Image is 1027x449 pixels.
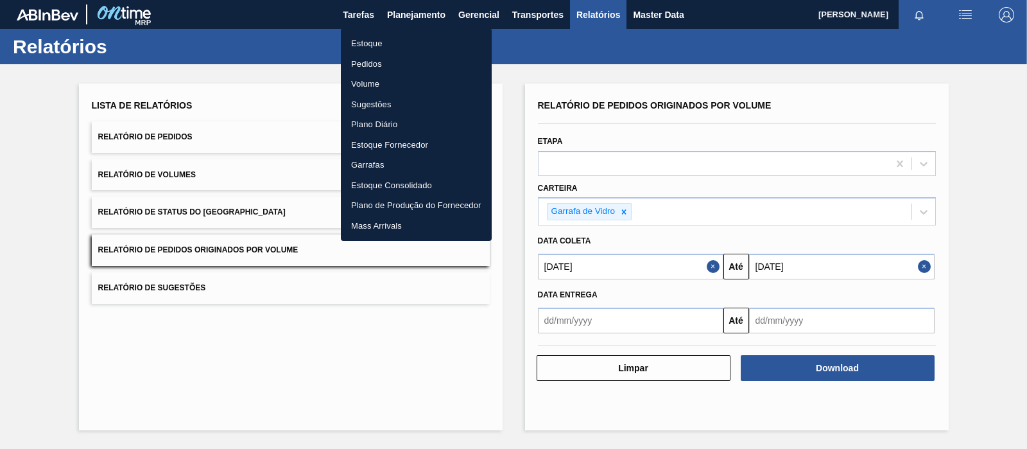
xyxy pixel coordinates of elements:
[341,155,492,175] a: Garrafas
[341,94,492,115] a: Sugestões
[341,195,492,216] a: Plano de Produção do Fornecedor
[341,135,492,155] a: Estoque Fornecedor
[341,74,492,94] a: Volume
[341,114,492,135] a: Plano Diário
[341,54,492,75] a: Pedidos
[341,216,492,236] a: Mass Arrivals
[341,175,492,196] a: Estoque Consolidado
[341,33,492,54] a: Estoque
